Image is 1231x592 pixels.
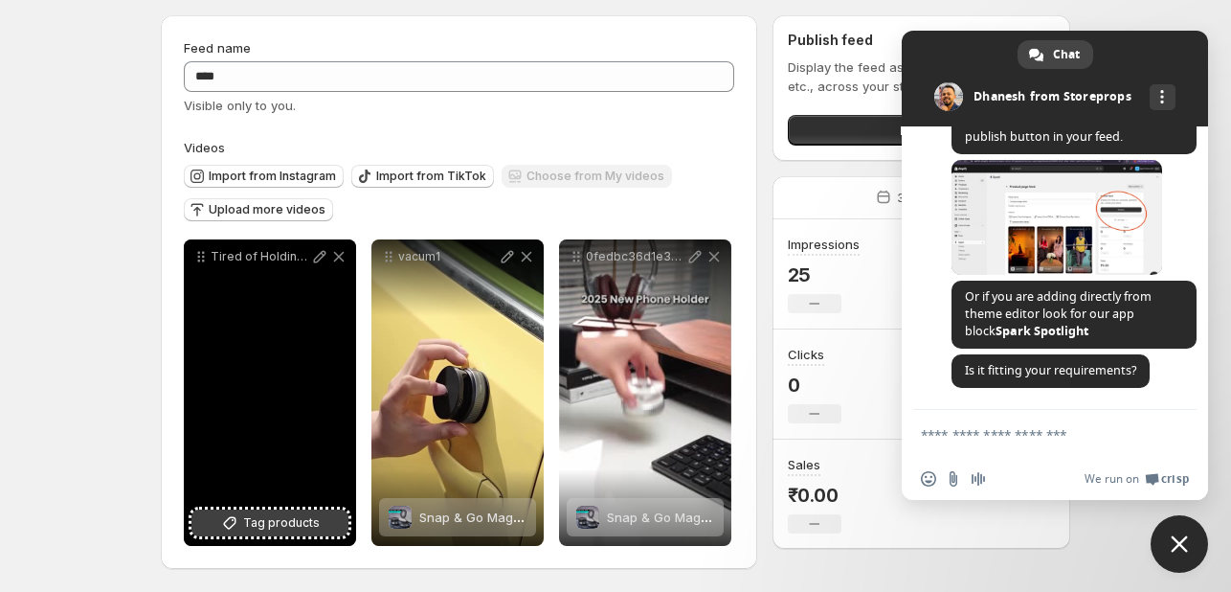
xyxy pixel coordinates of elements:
[1150,84,1175,110] div: More channels
[1161,471,1189,487] span: Crisp
[419,510,608,525] span: Snap & Go MagSafe Car Mount
[788,455,820,474] h3: Sales
[351,165,494,188] button: Import from TikTok
[1085,471,1189,487] a: We run onCrisp
[1151,515,1208,573] div: Close chat
[965,111,1157,145] span: You can get this by clicking on the publish button in your feed.
[788,57,1055,96] p: Display the feed as a carousel, spotlight, etc., across your store.
[897,188,946,207] p: 30 days
[900,121,943,140] span: Publish
[586,249,685,264] p: 0fedbc36d1e3434fb14ed0d0f1a513fdHD-1080p-25Mbps-56919467
[209,169,336,184] span: Import from Instagram
[209,202,325,217] span: Upload more videos
[788,235,860,254] h3: Impressions
[211,249,310,264] p: Tired of Holding Your PhoneIntroducing the 360 Vacuum Phone Holder Your Ultimate Home Kit
[946,471,961,487] span: Send a file
[788,115,1055,146] button: Publish
[371,239,544,546] div: vacum1Snap & Go MagSafe Car MountSnap & Go MagSafe Car Mount
[559,239,731,546] div: 0fedbc36d1e3434fb14ed0d0f1a513fdHD-1080p-25Mbps-56919467Snap & Go MagSafe Car MountSnap & Go MagS...
[243,513,320,533] span: Tag products
[184,140,225,155] span: Videos
[184,198,333,221] button: Upload more videos
[921,426,1147,444] textarea: Compose your message...
[184,239,356,546] div: Tired of Holding Your PhoneIntroducing the 360 Vacuum Phone Holder Your Ultimate Home KitTag prod...
[398,249,498,264] p: vacum1
[788,484,841,507] p: ₹0.00
[788,31,1055,50] h2: Publish feed
[389,506,412,529] img: Snap & Go MagSafe Car Mount
[965,362,1136,378] span: Is it fitting your requirements?
[607,510,795,525] span: Snap & Go MagSafe Car Mount
[184,165,344,188] button: Import from Instagram
[921,471,936,487] span: Insert an emoji
[184,98,296,113] span: Visible only to you.
[1085,471,1139,487] span: We run on
[376,169,486,184] span: Import from TikTok
[965,288,1152,339] span: Or if you are adding directly from theme editor look for our app block
[1053,40,1080,69] span: Chat
[788,263,860,286] p: 25
[1018,40,1093,69] div: Chat
[788,345,824,364] h3: Clicks
[996,323,1088,339] span: Spark Spotlight
[184,40,251,56] span: Feed name
[971,471,986,487] span: Audio message
[191,510,348,536] button: Tag products
[788,374,841,397] p: 0
[576,506,599,529] img: Snap & Go MagSafe Car Mount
